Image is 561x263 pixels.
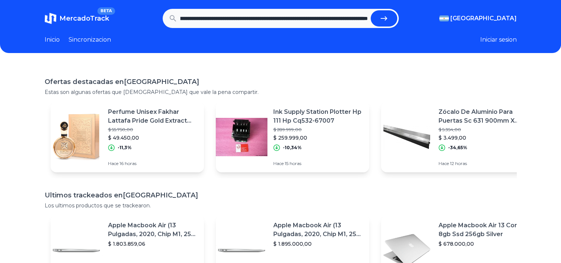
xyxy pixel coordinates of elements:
[439,161,529,166] p: Hace 12 horas
[108,240,198,248] p: $ 1.803.859,06
[439,134,529,141] p: $ 3.499,00
[480,35,517,44] button: Iniciar sesion
[45,88,517,96] p: Estas son algunas ofertas que [DEMOGRAPHIC_DATA] que vale la pena compartir.
[273,240,363,248] p: $ 1.895.000,00
[450,14,517,23] span: [GEOGRAPHIC_DATA]
[69,35,111,44] a: Sincronizacion
[439,221,529,239] p: Apple Macbook Air 13 Core I5 8gb Ssd 256gb Silver
[273,127,363,133] p: $ 289.999,00
[273,221,363,239] p: Apple Macbook Air (13 Pulgadas, 2020, Chip M1, 256 Gb De Ssd, 8 Gb De Ram) - Plata
[45,13,109,24] a: MercadoTrackBETA
[51,102,204,172] a: Featured imagePerfume Unisex Fakhar Lattafa Pride Gold Extract Edp 100 Ml$ 55.750,00$ 49.450,00-1...
[45,190,517,200] h1: Ultimos trackeados en [GEOGRAPHIC_DATA]
[439,15,449,21] img: Argentina
[51,111,102,163] img: Featured image
[108,221,198,239] p: Apple Macbook Air (13 Pulgadas, 2020, Chip M1, 256 Gb De Ssd, 8 Gb De Ram) - Plata
[45,77,517,87] h1: Ofertas destacadas en [GEOGRAPHIC_DATA]
[45,13,56,24] img: MercadoTrack
[108,134,198,141] p: $ 49.450,00
[439,14,517,23] button: [GEOGRAPHIC_DATA]
[283,145,302,151] p: -10,34%
[216,111,267,163] img: Featured image
[439,127,529,133] p: $ 5.354,00
[273,161,363,166] p: Hace 15 horas
[439,108,529,125] p: Zócalo De Aluminio Para Puertas Sc 631 900mm X 1uni.
[108,161,198,166] p: Hace 16 horas
[273,108,363,125] p: Ink Supply Station Plotter Hp 111 Hp Cq532-67007
[118,145,132,151] p: -11,3%
[439,240,529,248] p: $ 678.000,00
[59,14,109,22] span: MercadoTrack
[381,102,534,172] a: Featured imageZócalo De Aluminio Para Puertas Sc 631 900mm X 1uni.$ 5.354,00$ 3.499,00-34,65%Hace...
[45,202,517,209] p: Los ultimos productos que se trackearon.
[273,134,363,141] p: $ 259.999,00
[381,111,433,163] img: Featured image
[45,35,60,44] a: Inicio
[108,127,198,133] p: $ 55.750,00
[108,108,198,125] p: Perfume Unisex Fakhar Lattafa Pride Gold Extract Edp 100 Ml
[448,145,467,151] p: -34,65%
[97,7,115,15] span: BETA
[216,102,369,172] a: Featured imageInk Supply Station Plotter Hp 111 Hp Cq532-67007$ 289.999,00$ 259.999,00-10,34%Hace...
